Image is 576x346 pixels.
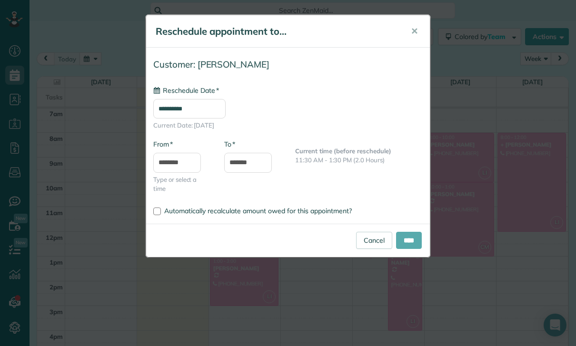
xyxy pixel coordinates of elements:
label: To [224,139,235,149]
p: 11:30 AM - 1:30 PM (2.0 Hours) [295,156,423,165]
h4: Customer: [PERSON_NAME] [153,59,423,69]
b: Current time (before reschedule) [295,147,391,155]
label: Reschedule Date [153,86,219,95]
span: Automatically recalculate amount owed for this appointment? [164,207,352,215]
a: Cancel [356,232,392,249]
span: Current Date: [DATE] [153,121,423,130]
label: From [153,139,173,149]
h5: Reschedule appointment to... [156,25,397,38]
span: Type or select a time [153,175,210,193]
span: ✕ [411,26,418,37]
